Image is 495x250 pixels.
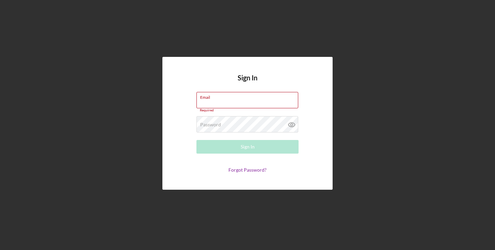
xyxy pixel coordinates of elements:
[200,122,221,127] label: Password
[196,140,299,154] button: Sign In
[200,92,298,100] label: Email
[241,140,255,154] div: Sign In
[238,74,257,92] h4: Sign In
[228,167,267,173] a: Forgot Password?
[196,108,299,112] div: Required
